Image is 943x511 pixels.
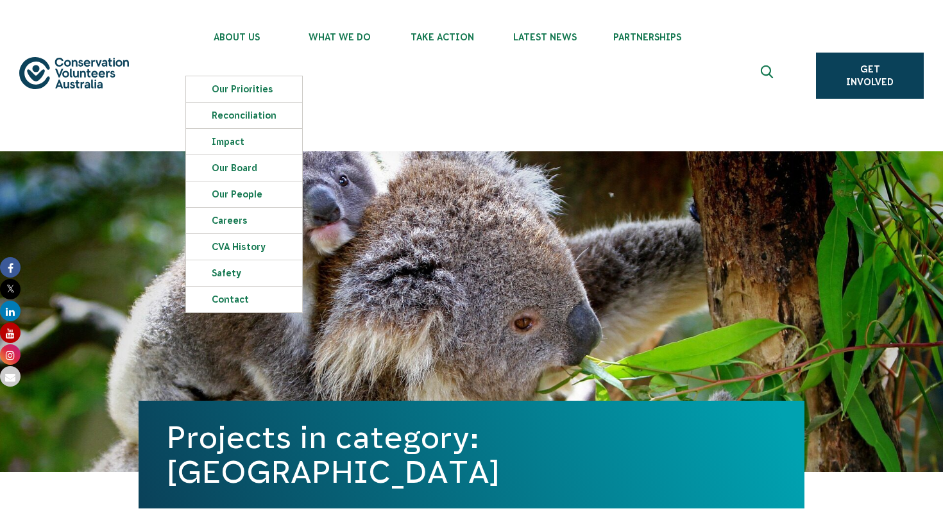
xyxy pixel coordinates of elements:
a: Get Involved [816,53,924,99]
a: Our Board [186,155,302,181]
h1: Projects in category: [GEOGRAPHIC_DATA] [167,420,776,489]
img: logo.svg [19,57,129,89]
span: What We Do [288,32,391,42]
span: Latest News [493,32,596,42]
a: Our Priorities [186,76,302,102]
a: Impact [186,129,302,155]
span: About Us [185,32,288,42]
a: Careers [186,208,302,233]
a: Our People [186,181,302,207]
a: Safety [186,260,302,286]
span: Partnerships [596,32,699,42]
button: Expand search box Close search box [753,60,784,91]
span: Take Action [391,32,493,42]
span: Expand search box [761,65,777,86]
a: Contact [186,287,302,312]
a: CVA history [186,234,302,260]
a: Reconciliation [186,103,302,128]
